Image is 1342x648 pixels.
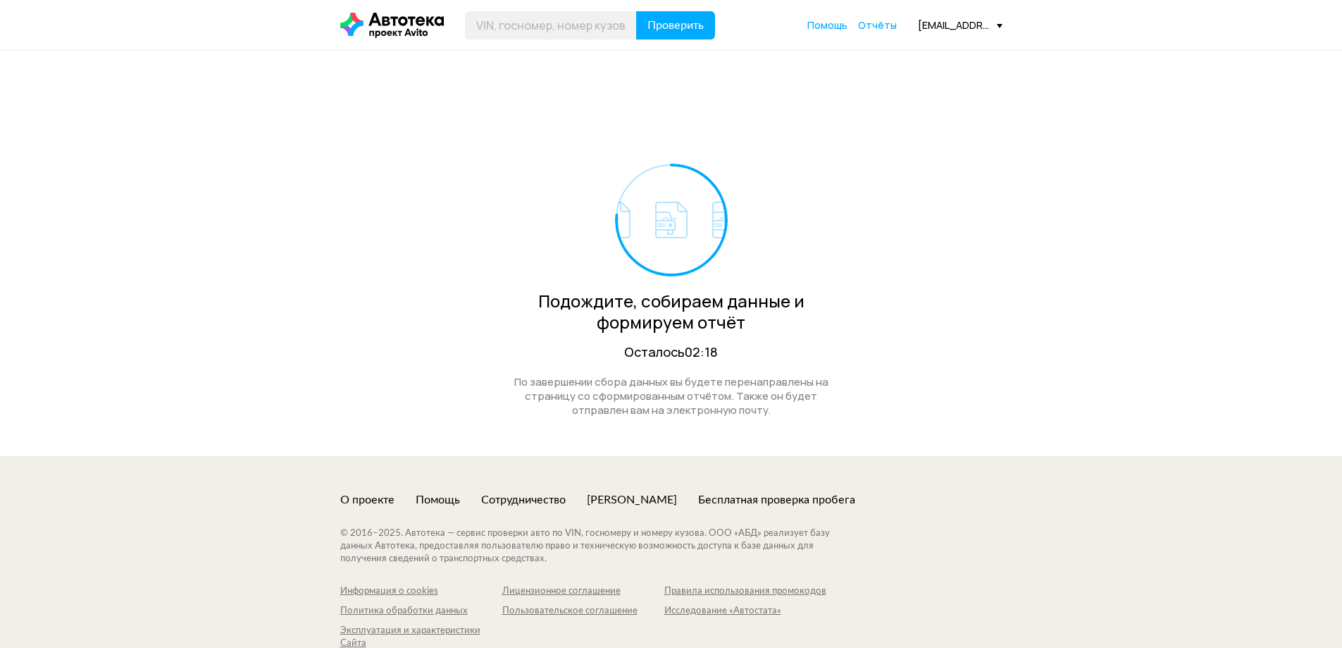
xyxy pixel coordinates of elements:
[647,20,704,31] span: Проверить
[340,492,394,508] a: О проекте
[664,585,826,598] a: Правила использования промокодов
[416,492,460,508] a: Помощь
[858,18,897,32] a: Отчёты
[499,291,844,333] div: Подождите, собираем данные и формируем отчёт
[664,605,826,618] a: Исследование «Автостата»
[502,585,664,598] a: Лицензионное соглашение
[502,605,664,618] a: Пользовательское соглашение
[698,492,855,508] a: Бесплатная проверка пробега
[340,527,858,566] div: © 2016– 2025 . Автотека — сервис проверки авто по VIN, госномеру и номеру кузова. ООО «АБД» реали...
[481,492,566,508] a: Сотрудничество
[587,492,677,508] a: [PERSON_NAME]
[636,11,715,39] button: Проверить
[499,375,844,417] div: По завершении сбора данных вы будете перенаправлены на страницу со сформированным отчётом. Также ...
[918,18,1002,32] div: [EMAIL_ADDRESS][DOMAIN_NAME]
[340,585,502,598] a: Информация о cookies
[807,18,847,32] a: Помощь
[465,11,637,39] input: VIN, госномер, номер кузова
[499,343,844,361] div: Осталось 02:18
[340,605,502,618] a: Политика обработки данных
